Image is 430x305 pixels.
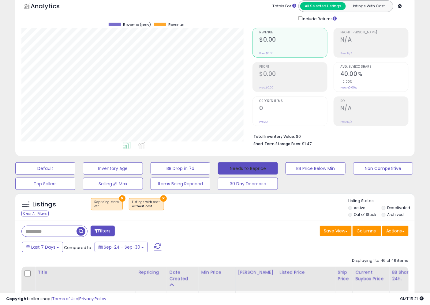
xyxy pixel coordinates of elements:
[95,242,148,252] button: Sep-24 - Sep-30
[104,244,140,250] span: Sep-24 - Sep-30
[382,226,409,236] button: Actions
[259,65,327,69] span: Profit
[201,269,233,276] div: Min Price
[259,120,268,124] small: Prev: 0
[83,162,143,175] button: Inventory Age
[340,100,408,103] span: ROI
[32,200,56,209] h5: Listings
[338,269,350,282] div: Ship Price
[52,296,78,302] a: Terms of Use
[15,178,75,190] button: Top Sellers
[294,15,344,22] div: Include Returns
[346,2,391,10] button: Listings With Cost
[218,178,278,190] button: 30 Day Decrease
[259,31,327,34] span: Revenue
[6,296,106,302] div: seller snap | |
[300,2,346,10] button: All Selected Listings
[352,258,409,264] div: Displaying 1 to 46 of 46 items
[340,120,352,124] small: Prev: N/A
[280,269,333,276] div: Listed Price
[31,244,55,250] span: Last 7 Days
[353,226,381,236] button: Columns
[168,23,184,27] span: Revenue
[353,162,413,175] button: Non Competitive
[357,228,376,234] span: Columns
[123,23,151,27] span: Revenue (prev)
[400,296,424,302] span: 2025-10-8 15:21 GMT
[238,269,275,276] div: [PERSON_NAME]
[259,100,327,103] span: Ordered Items
[340,86,357,89] small: Prev: 40.00%
[286,162,346,175] button: BB Price Below Min
[340,65,408,69] span: Avg. Buybox Share
[83,178,143,190] button: Selling @ Max
[21,211,49,217] div: Clear All Filters
[160,195,167,202] button: ×
[354,205,365,210] label: Active
[387,212,404,217] label: Archived
[151,178,211,190] button: Items Being Repriced
[31,2,72,12] h5: Analytics
[348,198,415,204] p: Listing States:
[6,296,28,302] strong: Copyright
[340,70,408,79] h2: 40.00%
[170,269,196,282] div: Date Created
[340,79,353,84] small: 0.00%
[253,134,295,139] b: Total Inventory Value:
[355,269,387,282] div: Current Buybox Price
[272,3,296,9] div: Totals For
[259,36,327,44] h2: $0.00
[94,204,119,209] div: off
[259,51,274,55] small: Prev: $0.00
[259,70,327,79] h2: $0.00
[320,226,352,236] button: Save View
[91,226,114,236] button: Filters
[151,162,211,175] button: BB Drop in 7d
[119,195,125,202] button: ×
[340,31,408,34] span: Profit [PERSON_NAME]
[218,162,278,175] button: Needs to Reprice
[253,141,301,146] b: Short Term Storage Fees:
[79,296,106,302] a: Privacy Policy
[340,36,408,44] h2: N/A
[259,105,327,113] h2: 0
[132,200,161,209] span: Listings with cost :
[340,105,408,113] h2: N/A
[22,242,63,252] button: Last 7 Days
[253,132,404,140] li: $0
[15,162,75,175] button: Default
[387,205,410,210] label: Deactivated
[94,200,119,209] span: Repricing state :
[38,269,133,276] div: Title
[340,51,352,55] small: Prev: N/A
[138,269,164,276] div: Repricing
[259,86,274,89] small: Prev: $0.00
[132,204,161,209] div: without cost
[354,212,376,217] label: Out of Stock
[64,245,92,250] span: Compared to:
[392,269,414,282] div: BB Share 24h.
[302,141,312,147] span: $1.47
